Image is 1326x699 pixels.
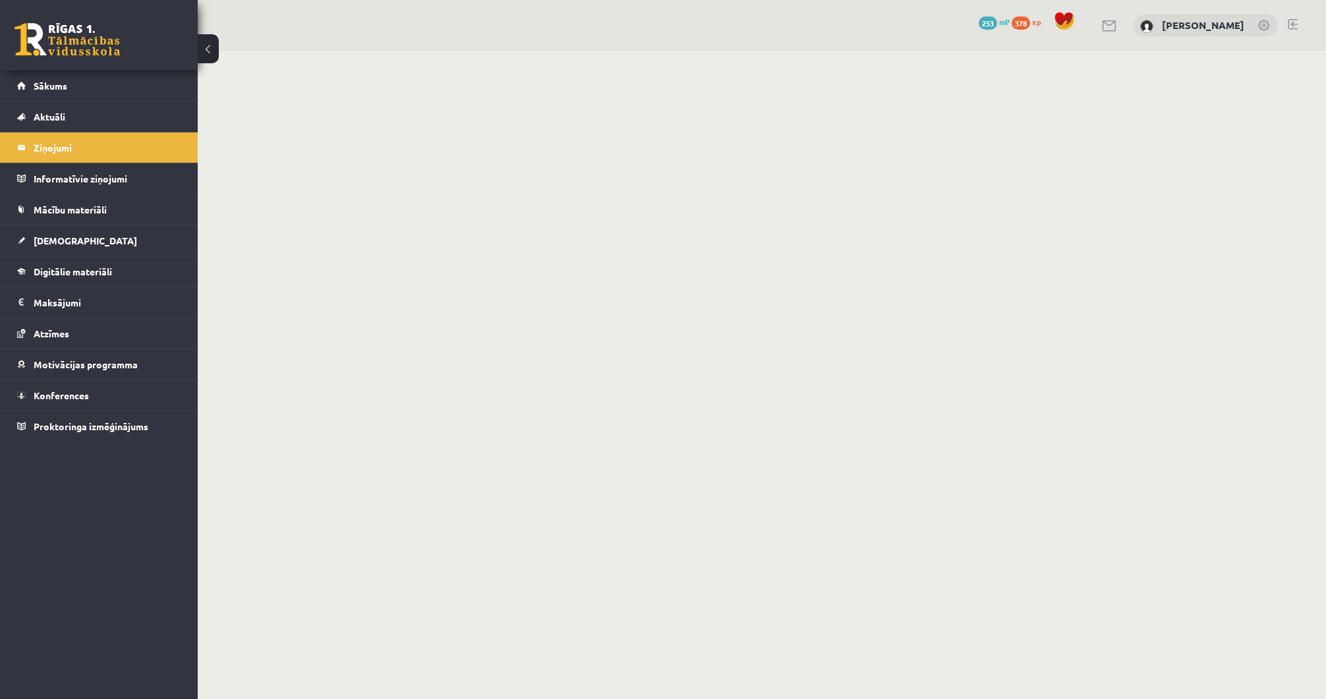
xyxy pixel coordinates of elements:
span: Motivācijas programma [34,358,138,370]
span: 378 [1012,16,1030,30]
span: Mācību materiāli [34,204,107,215]
span: Digitālie materiāli [34,266,112,277]
a: Rīgas 1. Tālmācības vidusskola [14,23,120,56]
span: mP [999,16,1010,27]
legend: Ziņojumi [34,132,181,163]
legend: Maksājumi [34,287,181,318]
span: Proktoringa izmēģinājums [34,420,148,432]
span: Konferences [34,389,89,401]
img: Emīls Čeksters [1140,20,1153,33]
span: Aktuāli [34,111,65,123]
a: Atzīmes [17,318,181,349]
a: Maksājumi [17,287,181,318]
a: [PERSON_NAME] [1162,18,1244,32]
span: xp [1032,16,1041,27]
a: Motivācijas programma [17,349,181,379]
span: Sākums [34,80,67,92]
a: Proktoringa izmēģinājums [17,411,181,441]
a: Sākums [17,70,181,101]
a: Aktuāli [17,101,181,132]
a: 378 xp [1012,16,1047,27]
a: Konferences [17,380,181,410]
a: 253 mP [979,16,1010,27]
a: [DEMOGRAPHIC_DATA] [17,225,181,256]
span: Atzīmes [34,327,69,339]
span: 253 [979,16,997,30]
span: [DEMOGRAPHIC_DATA] [34,235,137,246]
a: Informatīvie ziņojumi [17,163,181,194]
a: Mācību materiāli [17,194,181,225]
a: Ziņojumi [17,132,181,163]
a: Digitālie materiāli [17,256,181,287]
legend: Informatīvie ziņojumi [34,163,181,194]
